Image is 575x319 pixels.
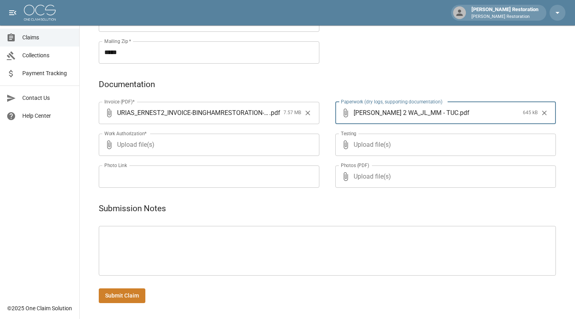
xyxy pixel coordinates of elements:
[22,33,73,42] span: Claims
[354,165,534,188] span: Upload file(s)
[7,304,72,312] div: © 2025 One Claim Solution
[341,98,442,105] label: Paperwork (dry logs, supporting documentation)
[104,130,147,137] label: Work Authorization*
[538,107,550,119] button: Clear
[117,134,298,156] span: Upload file(s)
[104,98,135,105] label: Invoice (PDF)*
[523,109,538,117] span: 645 kB
[24,5,56,21] img: ocs-logo-white-transparent.png
[269,108,280,117] span: . pdf
[5,5,21,21] button: open drawer
[22,94,73,102] span: Contact Us
[468,6,542,20] div: [PERSON_NAME] Restoration
[22,51,73,60] span: Collections
[302,107,314,119] button: Clear
[341,130,356,137] label: Testing
[471,14,538,20] p: [PERSON_NAME] Restoration
[99,288,145,303] button: Submit Claim
[104,162,127,169] label: Photo Link
[117,108,269,117] span: URIAS_ERNEST2_INVOICE-BINGHAMRESTORATION-TUC
[341,162,369,169] label: Photos (PDF)
[104,38,131,45] label: Mailing Zip
[22,69,73,78] span: Payment Tracking
[354,134,534,156] span: Upload file(s)
[284,109,301,117] span: 7.57 MB
[354,108,458,117] span: [PERSON_NAME] 2 WA_JL_MM - TUC
[22,112,73,120] span: Help Center
[458,108,469,117] span: . pdf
